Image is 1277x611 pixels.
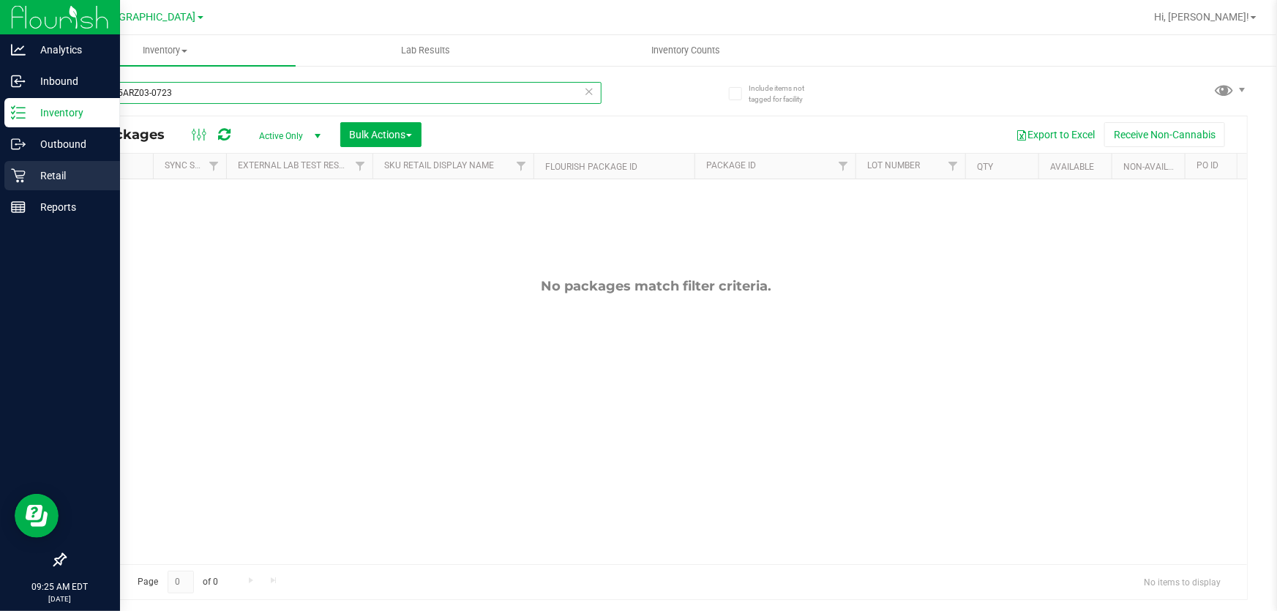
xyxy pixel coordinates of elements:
inline-svg: Analytics [11,42,26,57]
a: External Lab Test Result [238,160,353,170]
p: Outbound [26,135,113,153]
span: Include items not tagged for facility [749,83,822,105]
a: Non-Available [1123,162,1188,172]
a: Qty [977,162,993,172]
span: [GEOGRAPHIC_DATA] [96,11,196,23]
a: Inventory [35,35,296,66]
button: Export to Excel [1006,122,1104,147]
a: Flourish Package ID [545,162,637,172]
a: Sku Retail Display Name [384,160,494,170]
a: Package ID [706,160,756,170]
a: Lot Number [867,160,920,170]
span: Inventory [35,44,296,57]
inline-svg: Inventory [11,105,26,120]
button: Receive Non-Cannabis [1104,122,1225,147]
span: No items to display [1132,571,1232,593]
iframe: Resource center [15,494,59,538]
a: Inventory Counts [555,35,816,66]
inline-svg: Outbound [11,137,26,151]
p: Retail [26,167,113,184]
p: Reports [26,198,113,216]
inline-svg: Inbound [11,74,26,89]
inline-svg: Retail [11,168,26,183]
a: Available [1050,162,1094,172]
a: Filter [831,154,855,179]
p: Inbound [26,72,113,90]
a: Lab Results [296,35,556,66]
a: Filter [509,154,533,179]
a: Filter [348,154,372,179]
div: No packages match filter criteria. [65,278,1247,294]
input: Search Package ID, Item Name, SKU, Lot or Part Number... [64,82,602,104]
a: PO ID [1197,160,1218,170]
a: Filter [202,154,226,179]
span: Bulk Actions [350,129,412,140]
p: [DATE] [7,593,113,604]
span: Lab Results [381,44,470,57]
span: All Packages [76,127,179,143]
a: Filter [941,154,965,179]
span: Inventory Counts [632,44,740,57]
button: Bulk Actions [340,122,422,147]
p: 09:25 AM EDT [7,580,113,593]
span: Page of 0 [125,571,231,593]
p: Inventory [26,104,113,121]
span: Hi, [PERSON_NAME]! [1154,11,1249,23]
a: Sync Status [165,160,221,170]
inline-svg: Reports [11,200,26,214]
span: Clear [584,82,594,101]
p: Analytics [26,41,113,59]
